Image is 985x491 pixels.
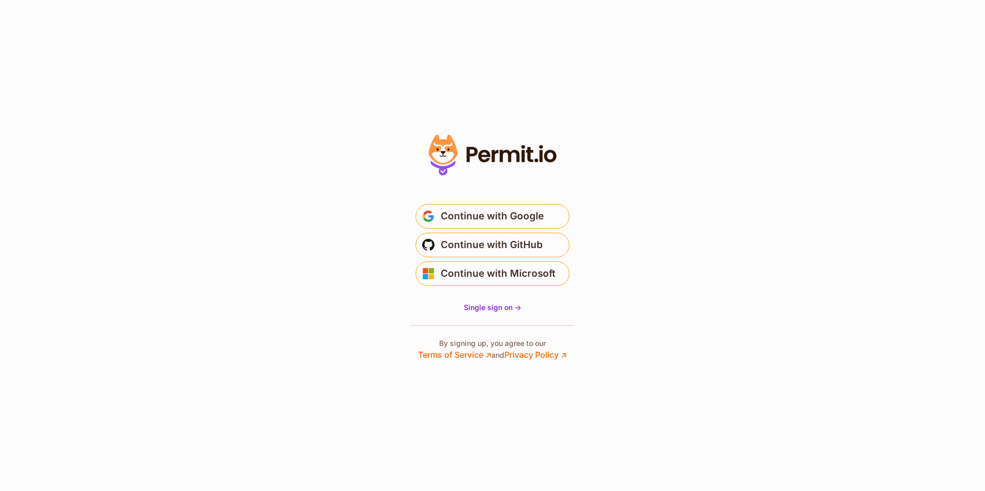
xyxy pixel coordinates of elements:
span: Single sign on -> [464,303,521,312]
a: Privacy Policy ↗ [504,350,567,360]
button: Continue with GitHub [416,233,569,257]
a: Terms of Service ↗ [418,350,491,360]
p: By signing up, you agree to our and [418,338,567,361]
span: Continue with Google [441,208,544,224]
span: Continue with GitHub [441,237,543,253]
span: Continue with Microsoft [441,265,556,282]
button: Continue with Google [416,204,569,229]
a: Single sign on -> [464,302,521,313]
button: Continue with Microsoft [416,261,569,286]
